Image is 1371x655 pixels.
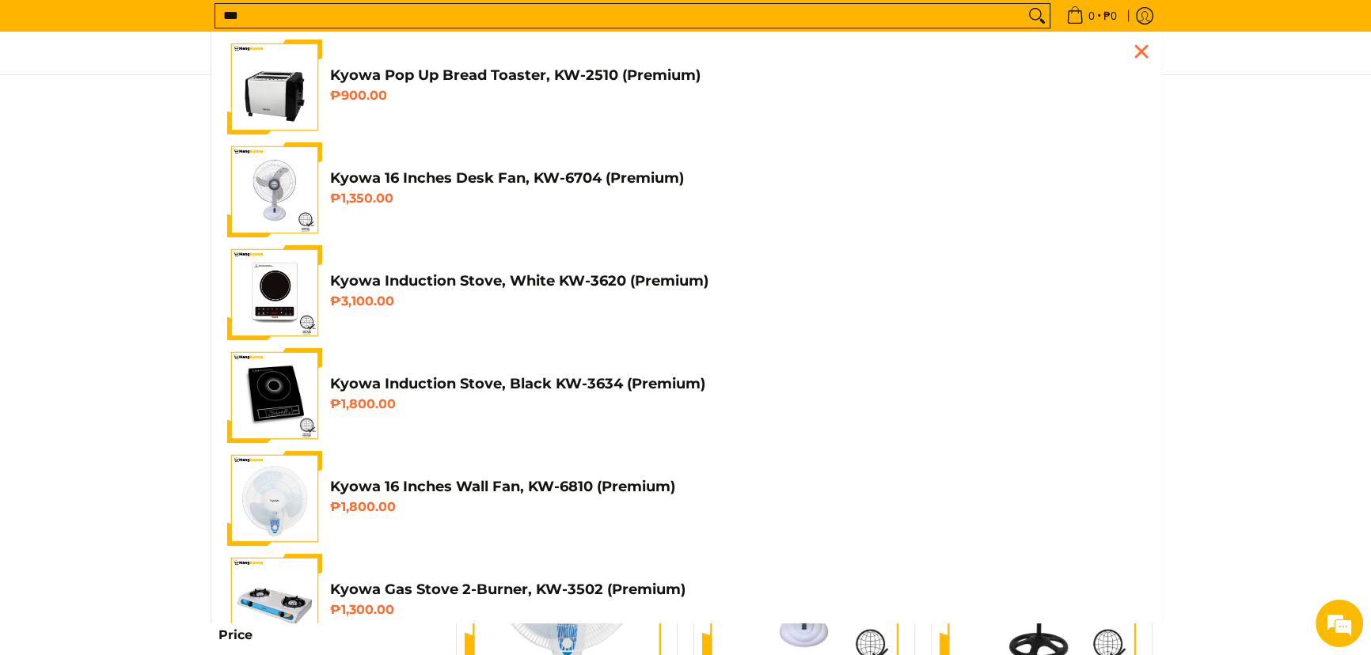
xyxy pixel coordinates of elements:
[330,272,1145,290] h4: Kyowa Induction Stove, White KW-3620 (Premium)
[330,169,1145,187] h4: Kyowa 16 Inches Desk Fan, KW-6704 (Premium)
[227,554,322,649] img: kyowa-2-burner-gas-stove-stainless-steel-premium-full-view-mang-kosme
[227,348,1145,443] a: Kyowa Induction Stove, Black KW-3634 (Premium) Kyowa Induction Stove, Black KW-3634 (Premium) ₱1,...
[227,142,322,237] img: Kyowa 16 Inches Desk Fan, KW-6704 (Premium)
[82,89,266,109] div: Chat with us now
[330,375,1145,393] h4: Kyowa Induction Stove, Black KW-3634 (Premium)
[330,191,1145,206] h6: ₱1,350.00
[330,602,1145,618] h6: ₱1,300.00
[227,451,322,546] img: kyowa-wall-fan-blue-premium-full-view-mang-kosme
[1101,10,1119,21] span: ₱0
[1130,40,1153,63] div: Close pop up
[227,40,322,134] img: kyowa-stainless-bread-toaster-premium-full-view-mang-kosme
[92,199,218,359] span: We're online!
[1024,4,1050,28] button: Search
[227,245,322,340] img: Kyowa Induction Stove, White KW-3620 (Premium)
[227,554,1145,649] a: kyowa-2-burner-gas-stove-stainless-steel-premium-full-view-mang-kosme Kyowa Gas Stove 2-Burner, K...
[260,8,298,46] div: Minimize live chat window
[330,499,1145,515] h6: ₱1,800.00
[227,348,322,443] img: Kyowa Induction Stove, Black KW-3634 (Premium)
[330,88,1145,104] h6: ₱900.00
[227,245,1145,340] a: Kyowa Induction Stove, White KW-3620 (Premium) Kyowa Induction Stove, White KW-3620 (Premium) ₱3,...
[1086,10,1097,21] span: 0
[218,629,253,653] summary: Open
[330,581,1145,599] h4: Kyowa Gas Stove 2-Burner, KW-3502 (Premium)
[330,293,1145,309] h6: ₱3,100.00
[330,478,1145,496] h4: Kyowa 16 Inches Wall Fan, KW-6810 (Premium)
[330,66,1145,85] h4: Kyowa Pop Up Bread Toaster, KW-2510 (Premium)
[227,451,1145,546] a: kyowa-wall-fan-blue-premium-full-view-mang-kosme Kyowa 16 Inches Wall Fan, KW-6810 (Premium) ₱1,8...
[227,40,1145,134] a: kyowa-stainless-bread-toaster-premium-full-view-mang-kosme Kyowa Pop Up Bread Toaster, KW-2510 (P...
[1061,7,1122,25] span: •
[227,142,1145,237] a: Kyowa 16 Inches Desk Fan, KW-6704 (Premium) Kyowa 16 Inches Desk Fan, KW-6704 (Premium) ₱1,350.00
[330,396,1145,412] h6: ₱1,800.00
[8,432,302,487] textarea: Type your message and hit 'Enter'
[218,629,253,642] span: Price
